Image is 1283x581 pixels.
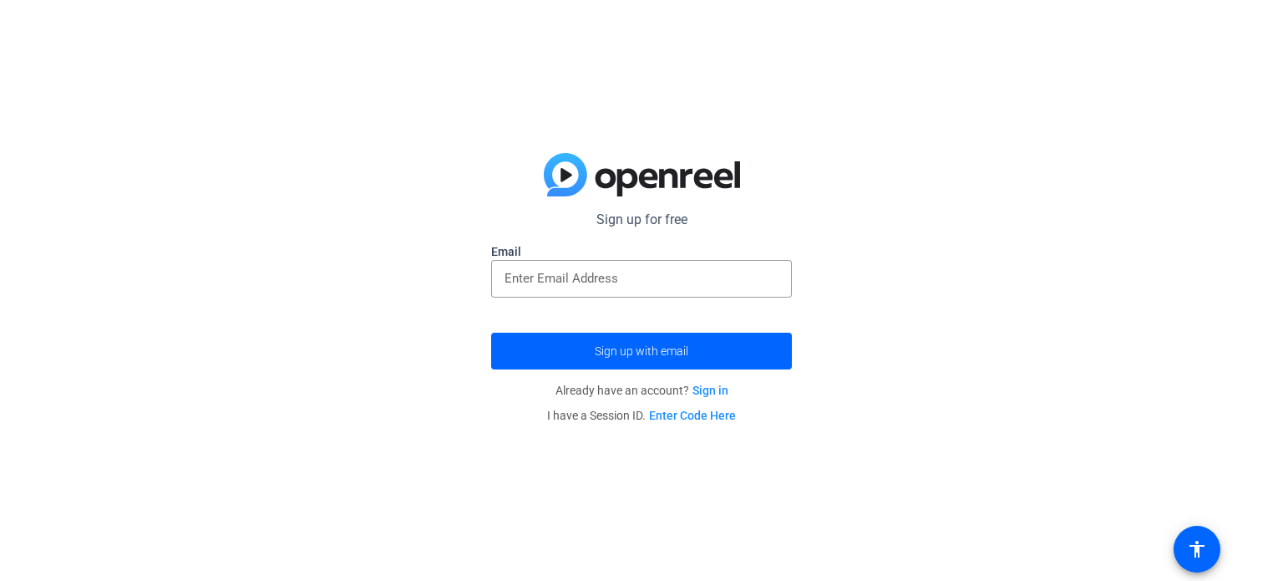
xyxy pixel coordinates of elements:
[649,409,736,422] a: Enter Code Here
[692,384,728,397] a: Sign in
[547,409,736,422] span: I have a Session ID.
[544,153,740,196] img: blue-gradient.svg
[491,243,792,260] label: Email
[491,210,792,230] p: Sign up for free
[491,333,792,369] button: Sign up with email
[555,384,728,397] span: Already have an account?
[1187,539,1207,559] mat-icon: accessibility
[505,268,778,288] input: Enter Email Address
